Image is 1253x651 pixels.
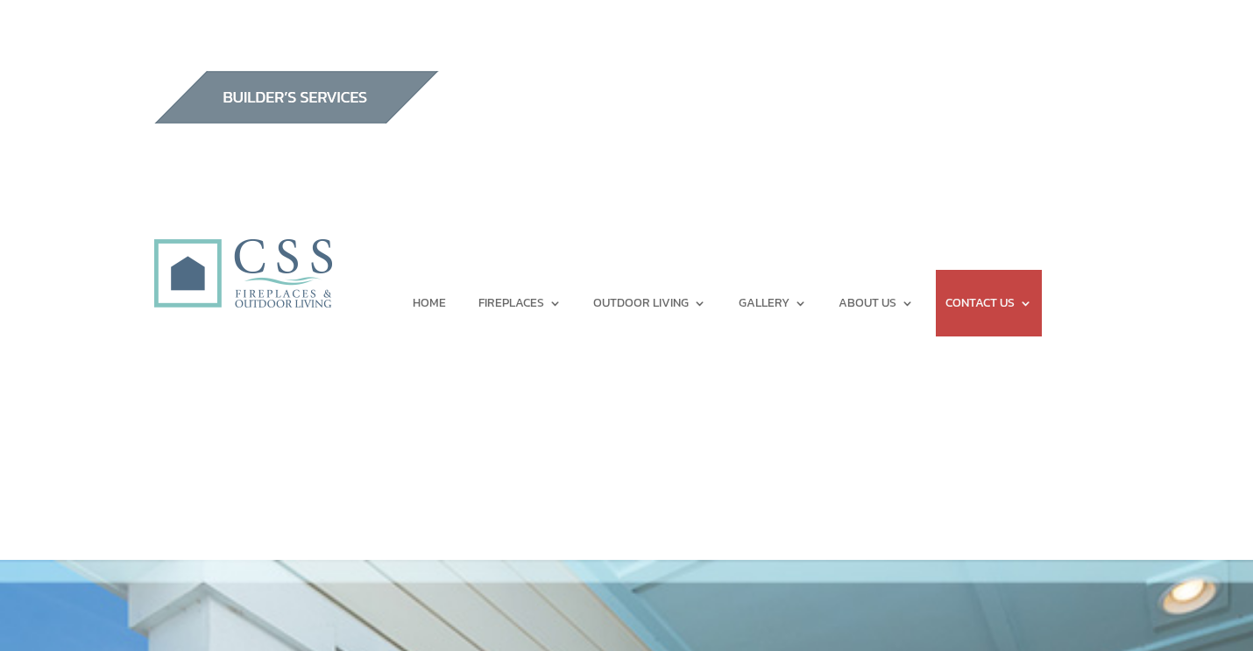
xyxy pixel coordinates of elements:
[153,71,439,124] img: builders_btn
[839,270,914,336] a: ABOUT US
[153,107,439,130] a: builder services construction supply
[478,270,562,336] a: FIREPLACES
[593,270,706,336] a: OUTDOOR LIVING
[413,270,446,336] a: HOME
[945,270,1032,336] a: CONTACT US
[739,270,807,336] a: GALLERY
[153,190,332,317] img: CSS Fireplaces & Outdoor Living (Formerly Construction Solutions & Supply)- Jacksonville Ormond B...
